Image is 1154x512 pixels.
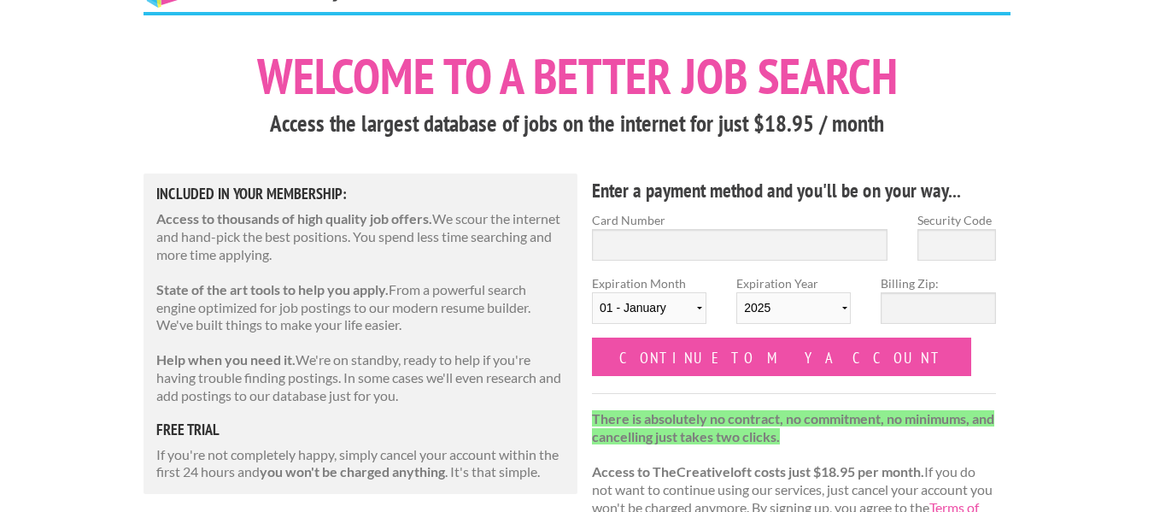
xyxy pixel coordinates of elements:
[156,210,432,227] strong: Access to thousands of high quality job offers.
[156,186,565,202] h5: Included in Your Membership:
[881,274,995,292] label: Billing Zip:
[592,463,924,480] strong: Access to TheCreativeloft costs just $18.95 per month.
[156,446,565,482] p: If you're not completely happy, simply cancel your account within the first 24 hours and . It's t...
[917,211,996,229] label: Security Code
[736,292,851,324] select: Expiration Year
[156,281,389,297] strong: State of the art tools to help you apply.
[592,274,706,338] label: Expiration Month
[592,211,887,229] label: Card Number
[592,410,994,444] strong: There is absolutely no contract, no commitment, no minimums, and cancelling just takes two clicks.
[260,463,445,480] strong: you won't be charged anything
[156,422,565,438] h5: free trial
[156,351,565,404] p: We're on standby, ready to help if you're having trouble finding postings. In some cases we'll ev...
[156,210,565,263] p: We scour the internet and hand-pick the best positions. You spend less time searching and more ti...
[156,351,296,368] strong: Help when you need it.
[144,108,1010,140] h3: Access the largest database of jobs on the internet for just $18.95 / month
[156,281,565,334] p: From a powerful search engine optimized for job postings to our modern resume builder. We've buil...
[592,177,996,204] h4: Enter a payment method and you'll be on your way...
[592,292,706,324] select: Expiration Month
[736,274,851,338] label: Expiration Year
[592,338,971,376] input: Continue to my account
[144,51,1010,101] h1: Welcome to a better job search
